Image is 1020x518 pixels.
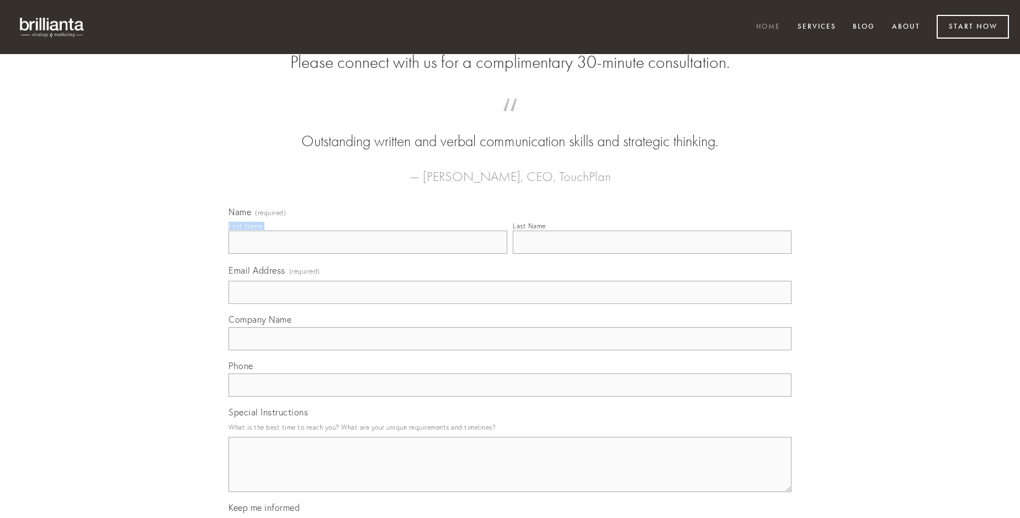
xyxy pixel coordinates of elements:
[229,502,300,513] span: Keep me informed
[229,420,791,435] p: What is the best time to reach you? What are your unique requirements and timelines?
[937,15,1009,39] a: Start Now
[513,222,546,230] div: Last Name
[229,206,251,217] span: Name
[246,152,774,188] figcaption: — [PERSON_NAME], CEO, TouchPlan
[229,360,253,371] span: Phone
[289,264,320,279] span: (required)
[846,18,882,36] a: Blog
[11,11,94,43] img: brillianta - research, strategy, marketing
[749,18,788,36] a: Home
[885,18,927,36] a: About
[229,222,262,230] div: First Name
[229,314,291,325] span: Company Name
[229,407,308,418] span: Special Instructions
[790,18,843,36] a: Services
[255,210,286,216] span: (required)
[229,265,285,276] span: Email Address
[246,109,774,152] blockquote: Outstanding written and verbal communication skills and strategic thinking.
[246,109,774,131] span: “
[229,52,791,73] h2: Please connect with us for a complimentary 30-minute consultation.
